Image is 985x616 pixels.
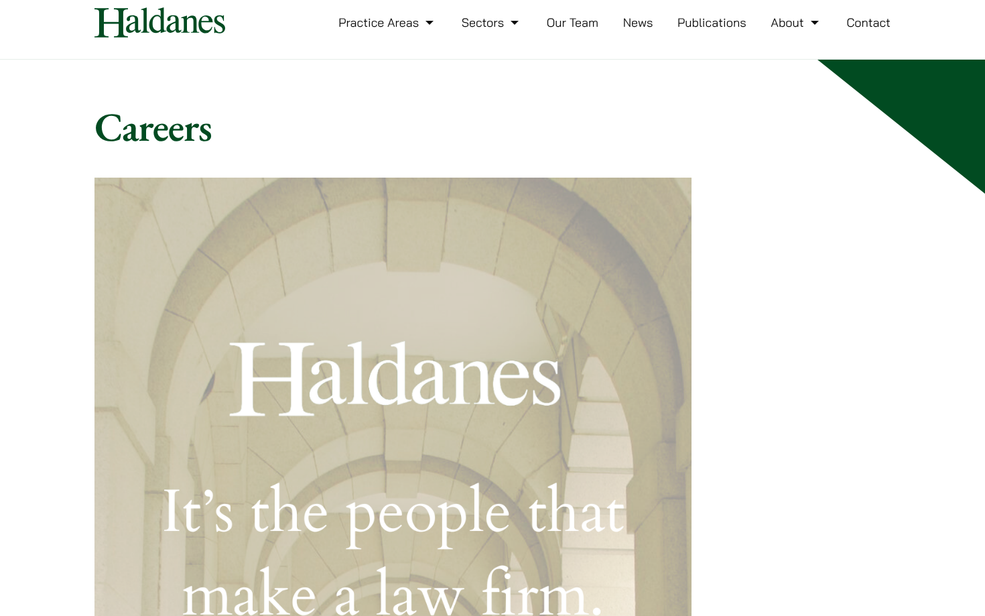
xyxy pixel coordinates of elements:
[462,15,522,30] a: Sectors
[677,15,746,30] a: Publications
[338,15,437,30] a: Practice Areas
[94,7,225,38] img: Logo of Haldanes
[846,15,891,30] a: Contact
[547,15,598,30] a: Our Team
[623,15,653,30] a: News
[771,15,822,30] a: About
[94,103,891,151] h1: Careers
